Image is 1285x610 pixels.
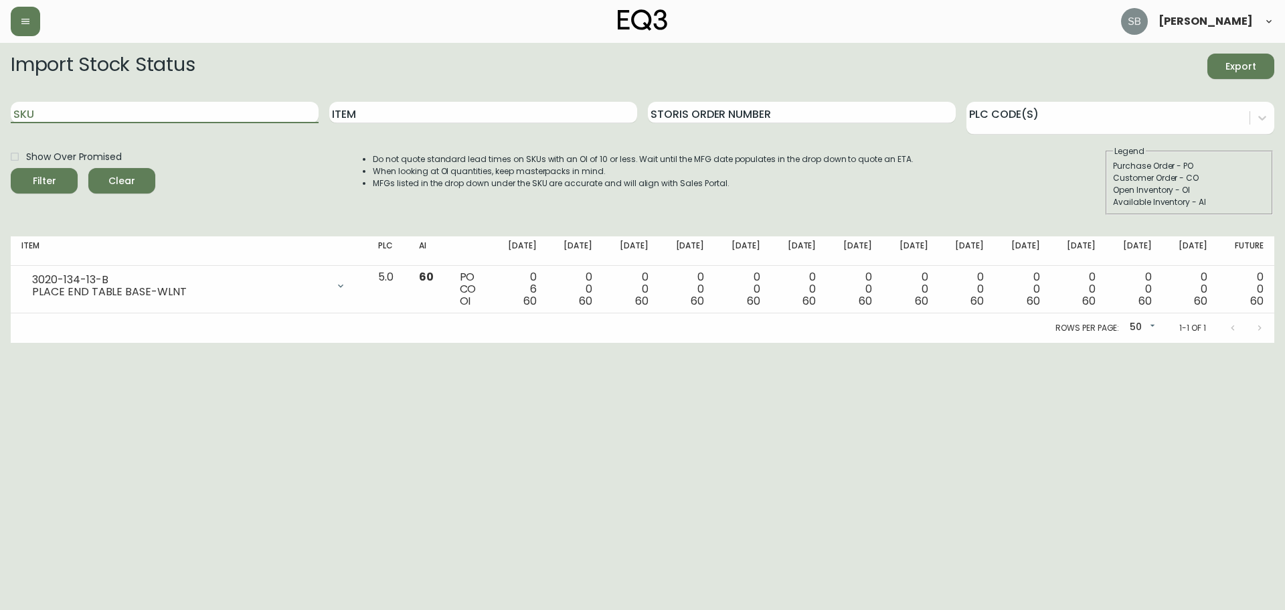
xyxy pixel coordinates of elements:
div: Customer Order - CO [1113,172,1266,184]
div: 0 0 [893,271,928,307]
button: Export [1207,54,1274,79]
span: OI [460,293,471,309]
th: PLC [367,236,408,266]
span: 60 [1138,293,1152,309]
th: [DATE] [827,236,883,266]
span: Export [1218,58,1264,75]
th: Future [1218,236,1274,266]
span: Show Over Promised [26,150,122,164]
th: [DATE] [659,236,715,266]
div: 3020-134-13-BPLACE END TABLE BASE-WLNT [21,271,357,301]
div: 50 [1124,317,1158,339]
th: [DATE] [883,236,939,266]
button: Filter [11,168,78,194]
div: 0 0 [1117,271,1152,307]
div: 0 0 [782,271,817,307]
th: [DATE] [603,236,659,266]
img: 9d441cf7d49ccab74e0d560c7564bcc8 [1121,8,1148,35]
th: [DATE] [1106,236,1163,266]
span: 60 [419,269,434,285]
li: When looking at OI quantities, keep masterpacks in mind. [373,165,914,177]
div: 0 0 [1229,271,1264,307]
li: MFGs listed in the drop down under the SKU are accurate and will align with Sales Portal. [373,177,914,189]
span: 60 [1027,293,1040,309]
span: 60 [635,293,649,309]
span: [PERSON_NAME] [1159,16,1253,27]
div: 0 0 [949,271,984,307]
th: [DATE] [771,236,827,266]
th: [DATE] [715,236,771,266]
span: 60 [802,293,816,309]
h2: Import Stock Status [11,54,195,79]
div: 0 0 [725,271,760,307]
div: 0 6 [502,271,537,307]
div: Purchase Order - PO [1113,160,1266,172]
span: 60 [523,293,537,309]
th: [DATE] [491,236,547,266]
th: [DATE] [1163,236,1219,266]
div: PO CO [460,271,481,307]
img: logo [618,9,667,31]
span: 60 [691,293,704,309]
li: Do not quote standard lead times on SKUs with an OI of 10 or less. Wait until the MFG date popula... [373,153,914,165]
span: 60 [970,293,984,309]
div: 0 0 [558,271,593,307]
span: 60 [579,293,592,309]
span: 60 [1194,293,1207,309]
div: 0 0 [837,271,872,307]
div: 0 0 [1005,271,1040,307]
th: Item [11,236,367,266]
th: [DATE] [995,236,1051,266]
span: 60 [915,293,928,309]
div: Available Inventory - AI [1113,196,1266,208]
span: 60 [859,293,872,309]
div: 0 0 [1173,271,1208,307]
legend: Legend [1113,145,1146,157]
div: 3020-134-13-B [32,274,327,286]
td: 5.0 [367,266,408,313]
div: Open Inventory - OI [1113,184,1266,196]
span: 60 [747,293,760,309]
div: 0 0 [670,271,705,307]
p: 1-1 of 1 [1179,322,1206,334]
th: [DATE] [547,236,604,266]
th: [DATE] [938,236,995,266]
button: Clear [88,168,155,194]
span: 60 [1250,293,1264,309]
p: Rows per page: [1055,322,1119,334]
span: 60 [1082,293,1096,309]
div: 0 0 [1061,271,1096,307]
div: 0 0 [614,271,649,307]
th: [DATE] [1051,236,1107,266]
div: PLACE END TABLE BASE-WLNT [32,286,327,298]
span: Clear [99,173,145,189]
th: AI [408,236,448,266]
